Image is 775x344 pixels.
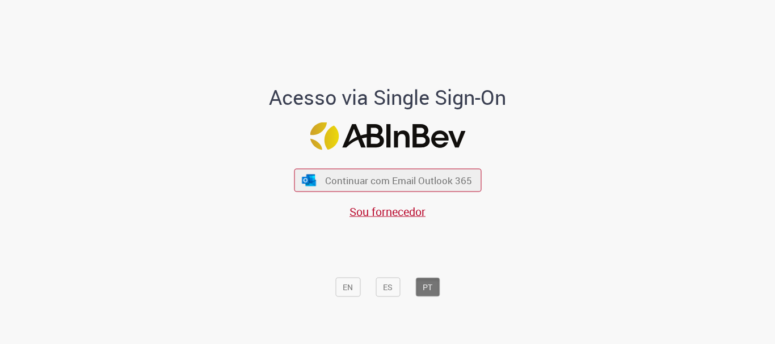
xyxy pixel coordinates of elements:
button: ES [376,278,400,297]
a: Sou fornecedor [349,204,426,219]
img: ícone Azure/Microsoft 360 [301,174,317,186]
button: ícone Azure/Microsoft 360 Continuar com Email Outlook 365 [294,169,481,192]
span: Continuar com Email Outlook 365 [325,174,472,187]
img: Logo ABInBev [310,122,465,150]
button: EN [335,278,360,297]
h1: Acesso via Single Sign-On [230,86,545,109]
button: PT [415,278,440,297]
